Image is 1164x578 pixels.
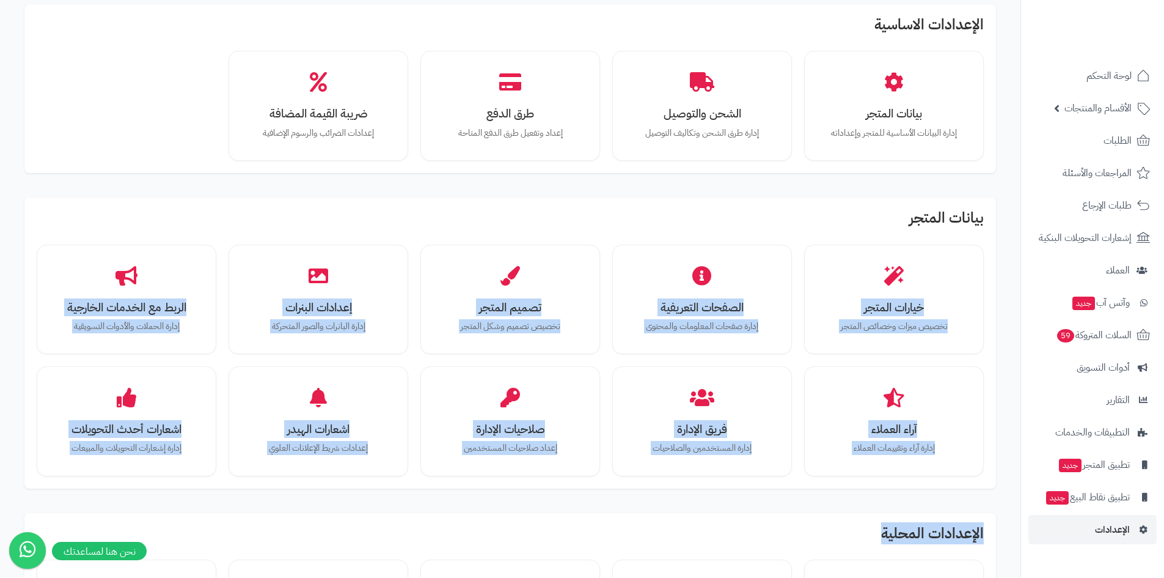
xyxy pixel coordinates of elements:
[442,442,579,455] p: إعداد صلاحيات المستخدمين
[1028,353,1157,382] a: أدوات التسويق
[250,127,387,140] p: إعدادات الضرائب والرسوم الإضافية
[1058,456,1130,473] span: تطبيق المتجر
[1028,320,1157,350] a: السلات المتروكة59
[46,376,207,467] a: اشعارات أحدث التحويلاتإدارة إشعارات التحويلات والمبيعات
[634,127,771,140] p: إدارة طرق الشحن وتكاليف التوصيل
[58,423,195,435] h3: اشعارات أحدث التحويلات
[1056,327,1132,344] span: السلات المتروكة
[238,376,399,467] a: اشعارات الهيدرإعدادات شريط الإعلانات العلوي
[634,320,771,333] p: إدارة صفحات المعلومات والمحتوى
[58,301,195,314] h3: الربط مع الخدمات الخارجية
[1028,450,1157,480] a: تطبيق المتجرجديد
[430,376,591,467] a: صلاحيات الإدارةإعداد صلاحيات المستخدمين
[1028,126,1157,155] a: الطلبات
[1095,521,1130,538] span: الإعدادات
[813,254,975,346] a: خيارات المتجرتخصيص ميزات وخصائص المتجر
[1028,385,1157,415] a: التقارير
[825,107,962,120] h3: بيانات المتجر
[634,301,771,314] h3: الصفحات التعريفية
[1028,61,1157,91] a: لوحة التحكم
[1028,191,1157,220] a: طلبات الإرجاع
[1028,256,1157,285] a: العملاء
[1046,491,1069,505] span: جديد
[430,254,591,346] a: تصميم المتجرتخصيص تصميم وشكل المتجر
[1045,489,1130,506] span: تطبيق نقاط البيع
[825,127,962,140] p: إدارة البيانات الأساسية للمتجر وإعداداته
[1082,197,1132,214] span: طلبات الإرجاع
[1077,359,1130,376] span: أدوات التسويق
[1106,262,1130,279] span: العملاء
[58,320,195,333] p: إدارة الحملات والأدوات التسويقية
[825,301,962,314] h3: خيارات المتجر
[442,423,579,435] h3: صلاحيات الإدارة
[250,107,387,120] h3: ضريبة القيمة المضافة
[250,301,387,314] h3: إعدادات البنرات
[37,525,984,547] h2: الإعدادات المحلية
[442,107,579,120] h3: طرق الدفع
[1071,294,1130,311] span: وآتس آب
[621,60,783,152] a: الشحن والتوصيلإدارة طرق الشحن وتكاليف التوصيل
[238,254,399,346] a: إعدادات البنراتإدارة البانرات والصور المتحركة
[1028,418,1157,447] a: التطبيقات والخدمات
[825,442,962,455] p: إدارة آراء وتقييمات العملاء
[634,423,771,435] h3: فريق الإدارة
[442,301,579,314] h3: تصميم المتجر
[58,442,195,455] p: إدارة إشعارات التحويلات والمبيعات
[813,60,975,152] a: بيانات المتجرإدارة البيانات الأساسية للمتجر وإعداداته
[1059,459,1082,472] span: جديد
[250,442,387,455] p: إعدادات شريط الإعلانات العلوي
[1055,424,1130,441] span: التطبيقات والخدمات
[1107,391,1130,409] span: التقارير
[238,60,399,152] a: ضريبة القيمة المضافةإعدادات الضرائب والرسوم الإضافية
[621,376,783,467] a: فريق الإدارةإدارة المستخدمين والصلاحيات
[1086,67,1132,84] span: لوحة التحكم
[37,17,984,39] h2: الإعدادات الاساسية
[634,107,771,120] h3: الشحن والتوصيل
[1064,100,1132,117] span: الأقسام والمنتجات
[250,423,387,435] h3: اشعارات الهيدر
[1057,329,1074,343] span: 59
[1028,288,1157,317] a: وآتس آبجديد
[813,376,975,467] a: آراء العملاءإدارة آراء وتقييمات العملاء
[442,320,579,333] p: تخصيص تصميم وشكل المتجر
[621,254,783,346] a: الصفحات التعريفيةإدارة صفحات المعلومات والمحتوى
[1028,515,1157,544] a: الإعدادات
[825,320,962,333] p: تخصيص ميزات وخصائص المتجر
[442,127,579,140] p: إعداد وتفعيل طرق الدفع المتاحة
[1104,132,1132,149] span: الطلبات
[430,60,591,152] a: طرق الدفعإعداد وتفعيل طرق الدفع المتاحة
[1072,297,1095,310] span: جديد
[37,210,984,232] h2: بيانات المتجر
[250,320,387,333] p: إدارة البانرات والصور المتحركة
[1063,165,1132,182] span: المراجعات والأسئلة
[46,254,207,346] a: الربط مع الخدمات الخارجيةإدارة الحملات والأدوات التسويقية
[1039,229,1132,246] span: إشعارات التحويلات البنكية
[825,423,962,435] h3: آراء العملاء
[1028,483,1157,512] a: تطبيق نقاط البيعجديد
[634,442,771,455] p: إدارة المستخدمين والصلاحيات
[1028,223,1157,253] a: إشعارات التحويلات البنكية
[1028,158,1157,188] a: المراجعات والأسئلة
